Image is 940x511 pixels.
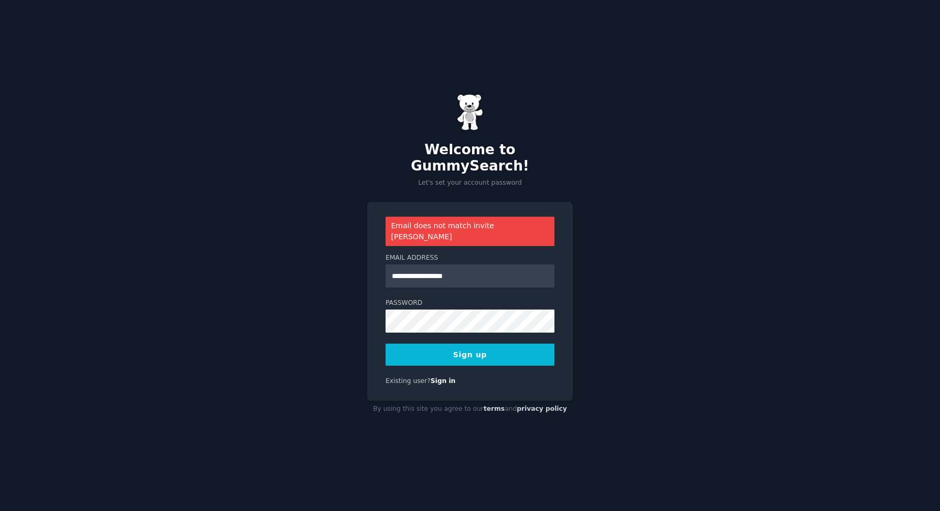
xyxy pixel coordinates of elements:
[386,377,431,385] span: Existing user?
[367,401,573,418] div: By using this site you agree to our and
[457,94,483,131] img: Gummy Bear
[386,253,554,263] label: Email Address
[367,178,573,188] p: Let's set your account password
[386,299,554,308] label: Password
[484,405,505,412] a: terms
[431,377,456,385] a: Sign in
[386,344,554,366] button: Sign up
[517,405,567,412] a: privacy policy
[367,142,573,175] h2: Welcome to GummySearch!
[386,217,554,246] div: Email does not match invite [PERSON_NAME]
